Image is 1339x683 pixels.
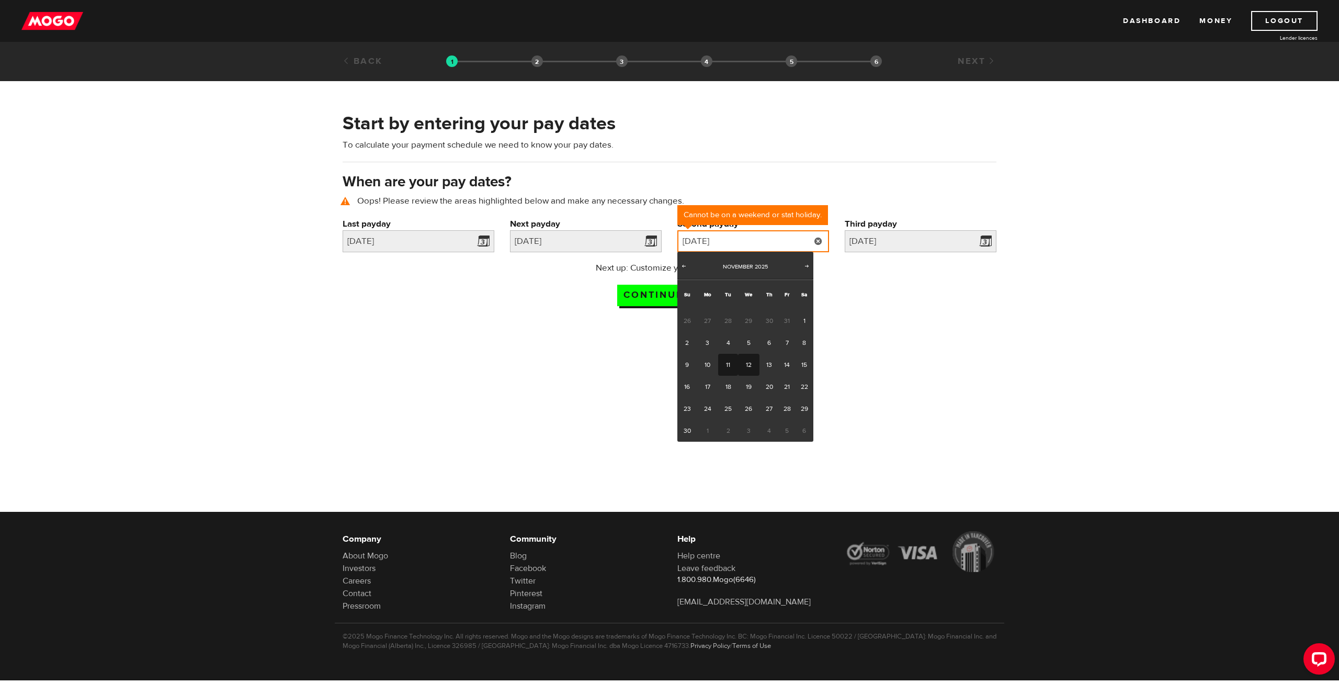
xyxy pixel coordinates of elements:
[677,310,697,332] span: 26
[795,354,813,376] a: 15
[718,354,737,376] a: 11
[718,376,737,398] a: 18
[510,551,527,561] a: Blog
[343,563,376,574] a: Investors
[617,285,722,306] input: Continue now
[679,262,688,270] span: Prev
[677,563,735,574] a: Leave feedback
[343,576,371,586] a: Careers
[779,420,795,442] span: 5
[1295,639,1339,683] iframe: LiveChat chat widget
[795,420,813,442] span: 6
[779,310,795,332] span: 31
[677,533,829,545] h6: Help
[802,262,812,272] a: Next
[566,262,774,274] p: Next up: Customize your loan options.
[759,420,779,442] span: 4
[738,310,759,332] span: 29
[510,218,662,230] label: Next payday
[1199,11,1232,31] a: Money
[677,354,697,376] a: 9
[795,376,813,398] a: 22
[677,551,720,561] a: Help centre
[510,533,662,545] h6: Community
[723,263,753,271] span: November
[745,291,752,298] span: Wednesday
[795,398,813,420] a: 29
[697,376,718,398] a: 17
[510,563,546,574] a: Facebook
[759,376,779,398] a: 20
[510,576,536,586] a: Twitter
[697,420,718,442] span: 1
[343,601,381,611] a: Pressroom
[343,174,996,191] h3: When are your pay dates?
[718,310,737,332] span: 28
[1123,11,1181,31] a: Dashboard
[697,398,718,420] a: 24
[803,262,811,270] span: Next
[845,531,996,572] img: legal-icons-92a2ffecb4d32d839781d1b4e4802d7b.png
[697,310,718,332] span: 27
[677,205,828,225] div: Cannot be on a weekend or stat holiday.
[343,195,996,207] p: Oops! Please review the areas highlighted below and make any necessary changes.
[779,398,795,420] a: 28
[678,262,689,272] a: Prev
[958,55,996,67] a: Next
[697,332,718,354] a: 3
[343,632,996,651] p: ©2025 Mogo Finance Technology Inc. All rights reserved. Mogo and the Mogo designs are trademarks ...
[704,291,711,298] span: Monday
[1239,34,1318,42] a: Lender licences
[677,597,811,607] a: [EMAIL_ADDRESS][DOMAIN_NAME]
[759,332,779,354] a: 6
[343,533,494,545] h6: Company
[718,398,737,420] a: 25
[510,601,546,611] a: Instagram
[343,551,388,561] a: About Mogo
[759,310,779,332] span: 30
[738,420,759,442] span: 3
[446,55,458,67] img: transparent-188c492fd9eaac0f573672f40bb141c2.gif
[738,376,759,398] a: 19
[779,332,795,354] a: 7
[677,398,697,420] a: 23
[510,588,542,599] a: Pinterest
[718,420,737,442] span: 2
[684,291,690,298] span: Sunday
[690,642,730,650] a: Privacy Policy
[738,398,759,420] a: 26
[795,310,813,332] a: 1
[677,376,697,398] a: 16
[677,575,829,585] p: 1.800.980.Mogo(6646)
[725,291,731,298] span: Tuesday
[755,263,768,271] span: 2025
[1251,11,1318,31] a: Logout
[801,291,807,298] span: Saturday
[785,291,789,298] span: Friday
[21,11,83,31] img: mogo_logo-11ee424be714fa7cbb0f0f49df9e16ec.png
[845,218,996,230] label: Third payday
[343,588,371,599] a: Contact
[718,332,737,354] a: 4
[343,218,494,230] label: Last payday
[779,376,795,398] a: 21
[738,332,759,354] a: 5
[795,332,813,354] a: 8
[766,291,773,298] span: Thursday
[697,354,718,376] a: 10
[779,354,795,376] a: 14
[759,354,779,376] a: 13
[738,354,759,376] a: 12
[677,420,697,442] a: 30
[343,113,996,135] h2: Start by entering your pay dates
[759,398,779,420] a: 27
[343,55,383,67] a: Back
[677,332,697,354] a: 2
[732,642,771,650] a: Terms of Use
[343,139,996,151] p: To calculate your payment schedule we need to know your pay dates.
